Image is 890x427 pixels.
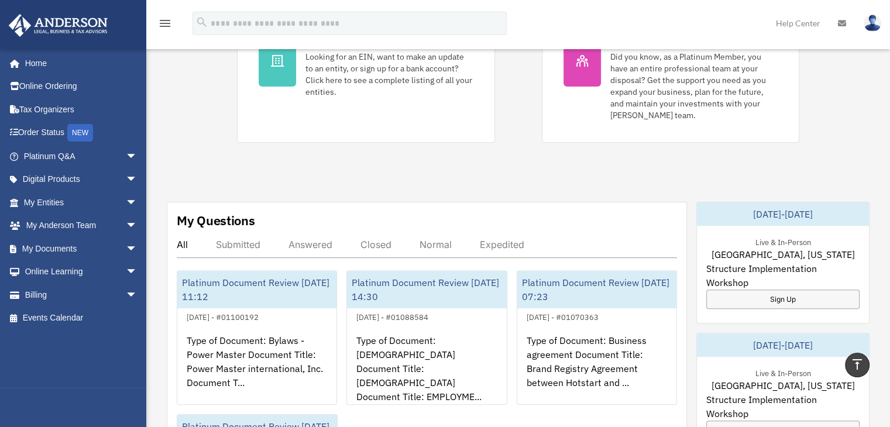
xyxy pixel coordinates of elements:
[542,13,799,143] a: My Anderson Team Did you know, as a Platinum Member, you have an entire professional team at your...
[850,357,864,371] i: vertical_align_top
[126,214,149,238] span: arrow_drop_down
[8,75,155,98] a: Online Ordering
[158,20,172,30] a: menu
[711,247,854,261] span: [GEOGRAPHIC_DATA], [US_STATE]
[177,270,337,405] a: Platinum Document Review [DATE] 11:12[DATE] - #01100192Type of Document: Bylaws - Power Master Do...
[420,239,452,250] div: Normal
[480,239,524,250] div: Expedited
[8,191,155,214] a: My Entitiesarrow_drop_down
[177,324,336,415] div: Type of Document: Bylaws - Power Master Document Title: Power Master international, Inc. Document...
[517,324,676,415] div: Type of Document: Business agreement Document Title: Brand Registry Agreement between Hotstart an...
[347,310,438,322] div: [DATE] - #01088584
[177,212,255,229] div: My Questions
[126,283,149,307] span: arrow_drop_down
[126,260,149,284] span: arrow_drop_down
[845,353,870,377] a: vertical_align_top
[8,144,155,168] a: Platinum Q&Aarrow_drop_down
[126,191,149,215] span: arrow_drop_down
[5,14,111,37] img: Anderson Advisors Platinum Portal
[158,16,172,30] i: menu
[126,168,149,192] span: arrow_drop_down
[706,261,860,290] span: Structure Implementation Workshop
[216,239,260,250] div: Submitted
[8,283,155,307] a: Billingarrow_drop_down
[360,239,391,250] div: Closed
[517,310,608,322] div: [DATE] - #01070363
[8,237,155,260] a: My Documentsarrow_drop_down
[126,144,149,168] span: arrow_drop_down
[706,290,860,309] a: Sign Up
[711,378,854,392] span: [GEOGRAPHIC_DATA], [US_STATE]
[177,239,188,250] div: All
[745,235,820,247] div: Live & In-Person
[67,124,93,142] div: NEW
[8,121,155,145] a: Order StatusNEW
[347,324,506,415] div: Type of Document: [DEMOGRAPHIC_DATA] Document Title: [DEMOGRAPHIC_DATA] Document Title: EMPLOYME...
[288,239,332,250] div: Answered
[305,51,473,98] div: Looking for an EIN, want to make an update to an entity, or sign up for a bank account? Click her...
[195,16,208,29] i: search
[610,51,778,121] div: Did you know, as a Platinum Member, you have an entire professional team at your disposal? Get th...
[864,15,881,32] img: User Pic
[8,51,149,75] a: Home
[697,202,869,226] div: [DATE]-[DATE]
[346,270,507,405] a: Platinum Document Review [DATE] 14:30[DATE] - #01088584Type of Document: [DEMOGRAPHIC_DATA] Docum...
[517,270,677,405] a: Platinum Document Review [DATE] 07:23[DATE] - #01070363Type of Document: Business agreement Docum...
[177,310,268,322] div: [DATE] - #01100192
[8,214,155,237] a: My Anderson Teamarrow_drop_down
[8,168,155,191] a: Digital Productsarrow_drop_down
[347,271,506,308] div: Platinum Document Review [DATE] 14:30
[8,260,155,284] a: Online Learningarrow_drop_down
[8,98,155,121] a: Tax Organizers
[177,271,336,308] div: Platinum Document Review [DATE] 11:12
[745,366,820,378] div: Live & In-Person
[517,271,676,308] div: Platinum Document Review [DATE] 07:23
[697,333,869,357] div: [DATE]-[DATE]
[706,392,860,421] span: Structure Implementation Workshop
[8,307,155,330] a: Events Calendar
[126,237,149,261] span: arrow_drop_down
[237,13,494,143] a: My Entities Looking for an EIN, want to make an update to an entity, or sign up for a bank accoun...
